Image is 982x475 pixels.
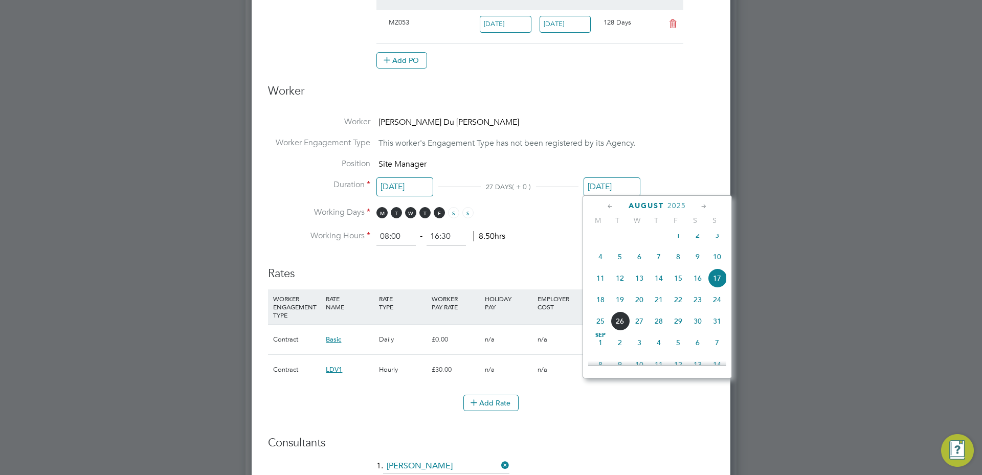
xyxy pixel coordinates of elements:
[376,52,427,69] button: Add PO
[538,365,547,374] span: n/a
[707,225,727,245] span: 3
[630,355,649,374] span: 10
[668,290,688,309] span: 22
[666,216,685,225] span: F
[649,333,668,352] span: 4
[326,335,341,344] span: Basic
[630,247,649,266] span: 6
[429,289,482,316] div: WORKER PAY RATE
[668,225,688,245] span: 1
[391,207,402,218] span: T
[649,355,668,374] span: 11
[604,18,631,27] span: 128 Days
[271,355,323,384] div: Contract
[485,365,495,374] span: n/a
[591,290,610,309] span: 18
[486,183,512,191] span: 27 DAYS
[591,333,610,352] span: 1
[376,289,429,316] div: RATE TYPE
[376,325,429,354] div: Daily
[268,138,370,148] label: Worker Engagement Type
[462,207,474,218] span: S
[707,333,727,352] span: 7
[485,335,495,344] span: n/a
[649,311,668,331] span: 28
[378,159,427,169] span: Site Manager
[649,268,668,288] span: 14
[268,231,370,241] label: Working Hours
[389,18,409,27] span: MZ053
[480,16,531,33] input: Select one
[688,355,707,374] span: 13
[271,325,323,354] div: Contract
[512,182,531,191] span: ( + 0 )
[588,216,608,225] span: M
[268,207,370,218] label: Working Days
[323,289,376,316] div: RATE NAME
[429,325,482,354] div: £0.00
[630,311,649,331] span: 27
[538,335,547,344] span: n/a
[668,311,688,331] span: 29
[268,117,370,127] label: Worker
[688,290,707,309] span: 23
[610,290,630,309] span: 19
[376,177,433,196] input: Select one
[268,436,714,450] h3: Consultants
[418,231,425,241] span: ‐
[685,216,705,225] span: S
[591,355,610,374] span: 8
[649,290,668,309] span: 21
[584,177,640,196] input: Select one
[376,207,388,218] span: M
[427,228,466,246] input: 17:00
[326,365,342,374] span: LDV1
[705,216,724,225] span: S
[707,311,727,331] span: 31
[591,333,610,338] span: Sep
[268,256,714,281] h3: Rates
[707,355,727,374] span: 14
[610,247,630,266] span: 5
[707,290,727,309] span: 24
[649,247,668,266] span: 7
[707,268,727,288] span: 17
[540,16,591,33] input: Select one
[448,207,459,218] span: S
[646,216,666,225] span: T
[268,84,714,107] h3: Worker
[688,225,707,245] span: 2
[591,268,610,288] span: 11
[610,333,630,352] span: 2
[627,216,646,225] span: W
[668,333,688,352] span: 5
[405,207,416,218] span: W
[383,459,509,474] input: Search for...
[667,201,686,210] span: 2025
[630,290,649,309] span: 20
[707,247,727,266] span: 10
[429,355,482,384] div: £30.00
[376,228,416,246] input: 08:00
[688,247,707,266] span: 9
[941,434,974,467] button: Engage Resource Center
[268,159,370,169] label: Position
[688,311,707,331] span: 30
[610,311,630,331] span: 26
[688,268,707,288] span: 16
[482,289,535,316] div: HOLIDAY PAY
[591,247,610,266] span: 4
[668,355,688,374] span: 12
[378,117,519,127] span: [PERSON_NAME] Du [PERSON_NAME]
[668,268,688,288] span: 15
[610,355,630,374] span: 9
[268,179,370,190] label: Duration
[591,311,610,331] span: 25
[610,268,630,288] span: 12
[630,333,649,352] span: 3
[419,207,431,218] span: T
[378,138,635,148] span: This worker's Engagement Type has not been registered by its Agency.
[271,289,323,324] div: WORKER ENGAGEMENT TYPE
[630,268,649,288] span: 13
[688,333,707,352] span: 6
